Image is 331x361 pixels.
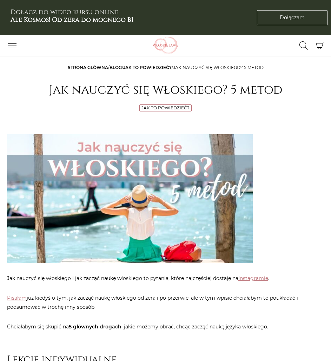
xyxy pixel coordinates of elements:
a: Jak to powiedzieć? [123,65,172,70]
a: Instagramie [238,275,268,281]
a: Pisałam [7,295,27,301]
strong: 5 głównych drogach [69,323,121,330]
button: Przełącz nawigację [4,40,21,52]
p: Chciałabym się skupić na , jakie możemy obrać, chcąc zacząć naukę języka włoskiego. [7,322,324,331]
p: Jak nauczyć się włoskiego i jak zacząć naukę włoskiego to pytania, które najczęściej dostaję na . [7,274,324,283]
p: już kiedyś o tym, jak zacząć naukę włoskiego od zera i po przerwie, ale w tym wpisie chciałabym t... [7,293,324,312]
span: Jak nauczyć się włoskiego? 5 metod [173,65,264,70]
img: Włoskielove [143,37,188,54]
a: Strona główna [68,65,108,70]
button: Przełącz formularz wyszukiwania [295,40,312,52]
b: Ale Kosmos! Od zera do mocnego B1 [11,15,133,24]
h3: Dołącz do wideo kursu online [11,8,133,23]
span: / / / [68,65,264,70]
h1: Jak nauczyć się włoskiego? 5 metod [7,83,324,97]
button: Koszyk [312,38,327,53]
span: Dołączam [280,14,305,21]
a: Dołączam [257,10,327,25]
a: Blog [110,65,122,70]
a: Jak to powiedzieć? [141,105,190,110]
